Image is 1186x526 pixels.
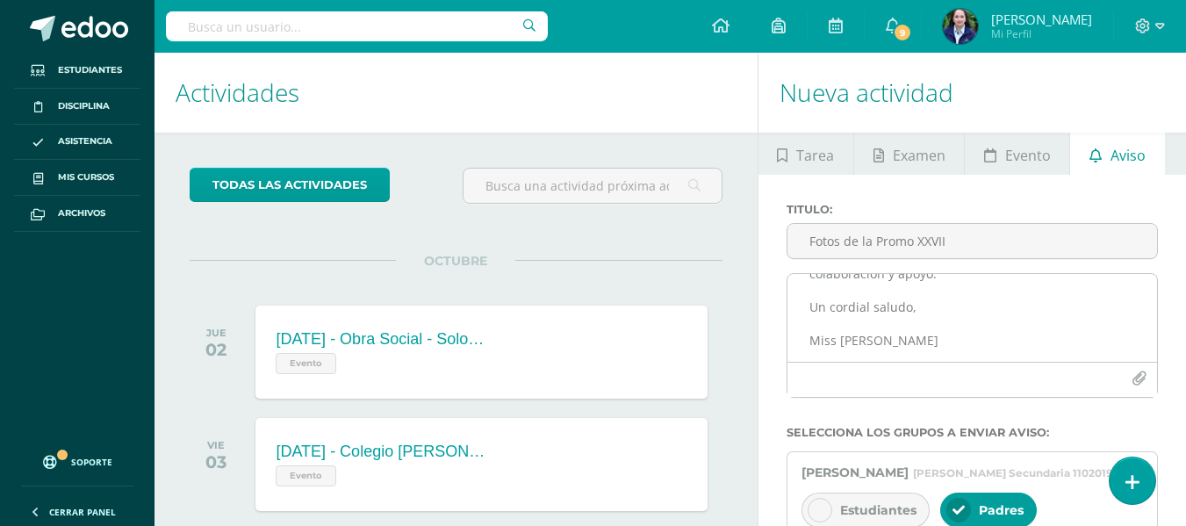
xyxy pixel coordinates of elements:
textarea: Buenos días, estimada [PERSON_NAME]: Espero que se encuentre muy bien. Le escribo para solicitarl... [787,274,1157,362]
div: 02 [205,339,226,360]
input: Titulo [787,224,1157,258]
span: [PERSON_NAME] Secundaria 1102019 [913,466,1113,479]
span: Tarea [796,134,834,177]
span: Archivos [58,206,105,220]
h1: Actividades [176,53,737,133]
span: Evento [276,465,336,486]
a: Examen [854,133,964,175]
a: Aviso [1070,133,1164,175]
div: [DATE] - Colegio [PERSON_NAME] [276,443,486,461]
span: Examen [893,134,945,177]
a: Soporte [21,438,133,481]
div: JUE [205,327,226,339]
span: Asistencia [58,134,112,148]
div: [DATE] - Obra Social - Solo asiste SECUNDARIA. [276,330,486,349]
span: Estudiantes [58,63,122,77]
img: 381c161aa04f9ea8baa001c8ef3cbafa.png [943,9,978,44]
span: Cerrar panel [49,506,116,518]
span: [PERSON_NAME] [801,465,909,480]
div: VIE [205,439,226,451]
a: Estudiantes [14,53,140,89]
a: Archivos [14,196,140,232]
span: Soporte [71,456,112,468]
span: Disciplina [58,99,110,113]
span: [PERSON_NAME] [991,11,1092,28]
span: Padres [979,502,1024,518]
div: 03 [205,451,226,472]
input: Busca una actividad próxima aquí... [464,169,721,203]
span: Estudiantes [840,502,916,518]
a: Evento [965,133,1069,175]
a: Disciplina [14,89,140,125]
span: Aviso [1111,134,1146,177]
span: Evento [1005,134,1051,177]
a: Asistencia [14,125,140,161]
a: Mis cursos [14,160,140,196]
span: Evento [276,353,336,374]
a: Tarea [758,133,853,175]
a: todas las Actividades [190,168,390,202]
span: Mi Perfil [991,26,1092,41]
input: Busca un usuario... [166,11,548,41]
span: Mis cursos [58,170,114,184]
span: 9 [893,23,912,42]
label: Titulo : [787,203,1158,216]
label: Selecciona los grupos a enviar aviso : [787,426,1158,439]
h1: Nueva actividad [780,53,1165,133]
span: OCTUBRE [396,253,515,269]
